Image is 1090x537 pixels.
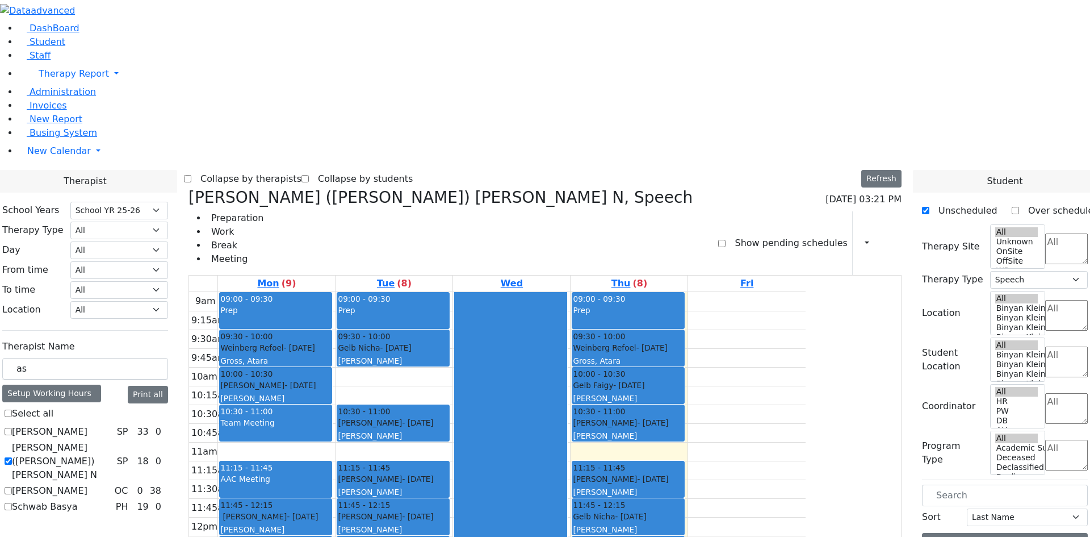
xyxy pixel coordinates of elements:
[338,473,448,485] div: [PERSON_NAME]
[573,417,684,428] div: [PERSON_NAME]
[632,277,647,290] label: (8)
[573,294,625,303] span: 09:00 - 09:30
[995,340,1038,350] option: All
[18,86,96,97] a: Administration
[573,499,625,511] span: 11:45 - 12:15
[1045,234,1088,264] textarea: Search
[2,303,41,317] label: Location
[995,434,1038,443] option: All
[30,100,67,111] span: Invoices
[284,381,316,390] span: - [DATE]
[2,340,75,353] label: Therapist Name
[338,331,390,342] span: 09:30 - 10:00
[18,63,1090,85] a: Therapy Report
[148,484,163,498] div: 38
[380,343,411,352] span: - [DATE]
[995,294,1038,303] option: All
[573,430,684,442] div: [PERSON_NAME]
[18,127,97,138] a: Busing System
[895,234,902,252] div: Delete
[995,379,1038,389] option: Binyan Klein 2
[18,114,82,124] a: New Report
[189,332,228,346] div: 9:30am
[191,170,301,188] label: Collapse by therapists
[573,406,625,417] span: 10:30 - 11:00
[12,484,87,498] label: [PERSON_NAME]
[995,443,1038,453] option: Academic Support
[284,343,315,352] span: - [DATE]
[987,174,1022,188] span: Student
[153,425,163,439] div: 0
[995,350,1038,360] option: Binyan Klein 5
[338,406,390,417] span: 10:30 - 11:00
[573,473,684,485] div: [PERSON_NAME]
[220,368,272,380] span: 10:00 - 10:30
[189,351,228,365] div: 9:45am
[220,499,272,511] span: 11:45 - 12:15
[995,397,1038,406] option: HR
[613,381,644,390] span: - [DATE]
[189,520,220,534] div: 12pm
[189,445,220,459] div: 11am
[338,499,390,511] span: 11:45 - 12:15
[30,114,82,124] span: New Report
[338,430,448,442] div: [PERSON_NAME]
[189,389,234,402] div: 10:15am
[30,86,96,97] span: Administration
[220,511,331,522] div: [PERSON_NAME]
[922,485,1088,506] input: Search
[995,387,1038,397] option: All
[338,305,448,316] div: Prep
[1045,393,1088,424] textarea: Search
[135,425,150,439] div: 33
[2,385,101,402] div: Setup Working Hours
[922,439,983,467] label: Program Type
[637,418,668,427] span: - [DATE]
[874,234,880,253] div: Report
[726,234,847,252] label: Show pending schedules
[338,355,448,367] div: [PERSON_NAME]
[220,407,272,416] span: 10:30 - 11:00
[220,417,331,428] div: Team Meeting
[397,277,412,290] label: (8)
[18,100,67,111] a: Invoices
[220,355,331,367] div: Gross, Atara
[30,36,65,47] span: Student
[189,501,234,515] div: 11:45am
[995,416,1038,426] option: DB
[153,455,163,468] div: 0
[220,473,331,485] div: AAC Meeting
[995,453,1038,463] option: Deceased
[39,68,109,79] span: Therapy Report
[636,343,668,352] span: - [DATE]
[220,342,331,353] div: Weinberg Refoel
[27,145,91,156] span: New Calendar
[153,500,163,514] div: 0
[30,127,97,138] span: Busing System
[402,474,433,484] span: - [DATE]
[2,243,20,257] label: Day
[573,368,625,380] span: 10:00 - 10:30
[112,425,133,439] div: SP
[135,455,150,468] div: 18
[995,237,1038,247] option: Unknown
[995,313,1038,323] option: Binyan Klein 4
[609,276,649,292] a: September 11, 2025
[922,510,941,524] label: Sort
[128,386,168,403] button: Print all
[2,263,48,277] label: From time
[189,314,228,327] div: 9:15am
[2,283,35,297] label: To time
[861,170,902,188] button: Refresh
[18,36,65,47] a: Student
[995,472,1038,482] option: Declines
[1045,347,1088,377] textarea: Search
[402,512,433,521] span: - [DATE]
[615,512,646,521] span: - [DATE]
[12,425,87,439] label: [PERSON_NAME]
[573,462,625,473] span: 11:15 - 11:45
[573,305,684,316] div: Prep
[573,393,684,404] div: [PERSON_NAME]
[637,474,668,484] span: - [DATE]
[995,426,1038,435] option: AH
